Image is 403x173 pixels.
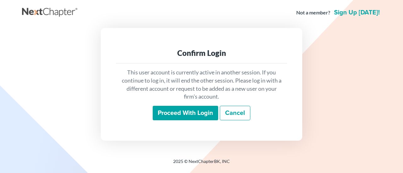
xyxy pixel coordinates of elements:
[220,106,250,120] a: Cancel
[121,48,282,58] div: Confirm Login
[153,106,218,120] input: Proceed with login
[22,158,381,170] div: 2025 © NextChapterBK, INC
[296,9,330,16] strong: Not a member?
[121,68,282,101] p: This user account is currently active in another session. If you continue to log in, it will end ...
[333,9,381,16] a: Sign up [DATE]!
